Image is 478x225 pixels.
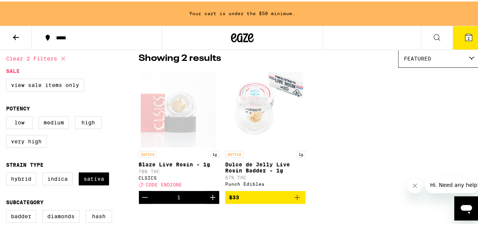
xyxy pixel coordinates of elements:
[6,104,30,110] legend: Potency
[6,208,36,221] label: Badder
[225,174,306,178] p: 67% THC
[225,70,306,189] a: Open page for Dulce de Jelly Live Rosin Badder - 1g from Punch Edibles
[6,133,47,146] label: Very High
[86,208,112,221] label: Hash
[139,189,151,202] button: Decrement
[139,174,219,179] div: CLSICS
[229,193,239,199] span: $33
[6,160,44,166] legend: Strain Type
[227,70,303,146] img: Punch Edibles - Dulce de Jelly Live Rosin Badder - 1g
[139,51,221,64] p: Showing 2 results
[6,115,33,127] label: Low
[467,34,470,39] span: 2
[5,5,54,11] span: Hi. Need any help?
[79,171,109,184] label: Sativa
[407,177,422,192] iframe: Close message
[139,160,219,166] p: Blaze Live Rosin - 1g
[225,160,306,172] p: Dulce de Jelly Live Rosin Badder - 1g
[6,67,20,73] legend: Sale
[146,181,182,186] span: CODE ENDZONE
[225,149,243,156] p: SATIVA
[39,115,69,127] label: Medium
[42,208,79,221] label: Diamonds
[6,48,68,67] button: Clear 2 filters
[177,193,181,199] div: 1
[210,149,219,156] p: 1g
[6,198,44,204] legend: Subcategory
[6,77,84,90] label: View Sale Items Only
[206,189,219,202] button: Increment
[139,168,219,172] p: 70% THC
[6,171,36,184] label: Hybrid
[225,189,306,202] button: Add to bag
[75,115,101,127] label: High
[42,171,73,184] label: Indica
[404,54,431,60] span: Featured
[139,149,157,156] p: SATIVA
[296,149,305,156] p: 1g
[139,70,219,189] a: Open page for Blaze Live Rosin - 1g from CLSICS
[225,180,306,185] div: Punch Edibles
